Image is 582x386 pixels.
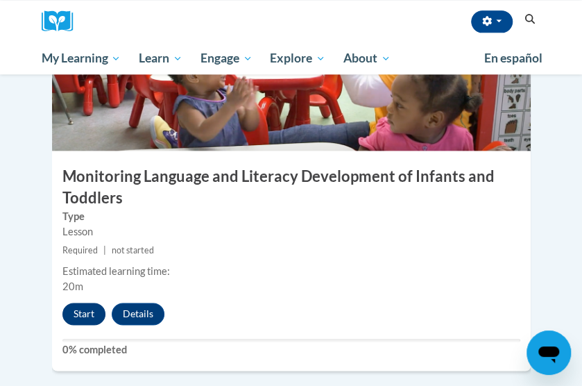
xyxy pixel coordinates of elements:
[343,50,391,67] span: About
[191,42,262,74] a: Engage
[33,42,130,74] a: My Learning
[52,12,531,151] img: Course Image
[62,224,520,240] div: Lesson
[261,42,334,74] a: Explore
[42,10,83,32] img: Logo brand
[42,10,83,32] a: Cox Campus
[62,280,83,292] span: 20m
[52,166,531,209] h3: Monitoring Language and Literacy Development of Infants and Toddlers
[41,50,121,67] span: My Learning
[471,10,513,33] button: Account Settings
[62,303,105,325] button: Start
[484,51,542,65] span: En español
[520,11,540,28] button: Search
[62,264,520,279] div: Estimated learning time:
[103,245,106,255] span: |
[139,50,182,67] span: Learn
[112,303,164,325] button: Details
[62,245,98,255] span: Required
[200,50,253,67] span: Engage
[31,42,551,74] div: Main menu
[62,209,520,224] label: Type
[112,245,154,255] span: not started
[334,42,400,74] a: About
[527,330,571,375] iframe: Button to launch messaging window
[475,44,551,73] a: En español
[270,50,325,67] span: Explore
[130,42,191,74] a: Learn
[62,342,520,357] label: 0% completed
